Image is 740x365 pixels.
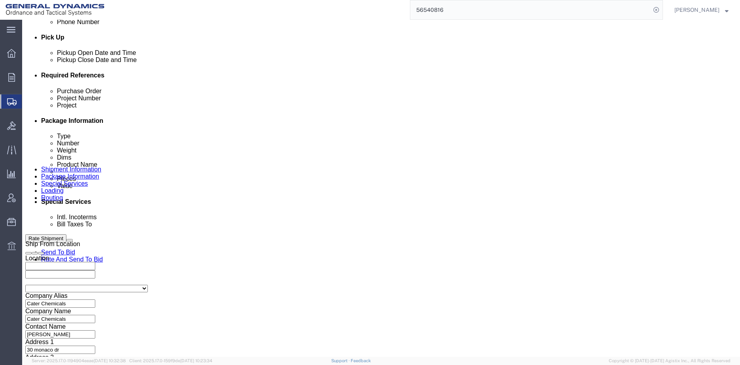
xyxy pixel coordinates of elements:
span: Russell Borum [674,6,719,14]
iframe: FS Legacy Container [22,20,740,357]
a: Feedback [351,358,371,363]
span: Copyright © [DATE]-[DATE] Agistix Inc., All Rights Reserved [609,357,731,364]
span: [DATE] 10:23:34 [180,358,212,363]
span: Server: 2025.17.0-1194904eeae [32,358,126,363]
span: [DATE] 10:32:38 [94,358,126,363]
button: [PERSON_NAME] [674,5,729,15]
span: Client: 2025.17.0-159f9de [129,358,212,363]
a: Support [331,358,351,363]
input: Search for shipment number, reference number [410,0,651,19]
img: logo [6,4,104,16]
